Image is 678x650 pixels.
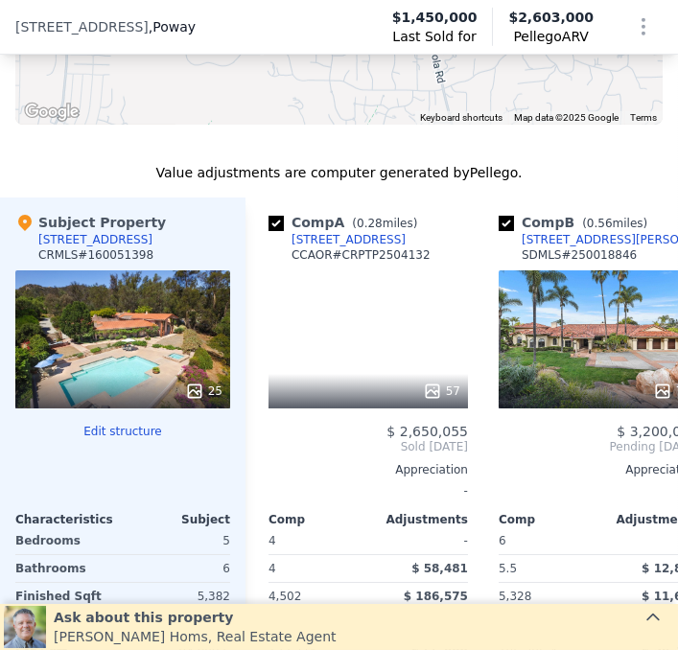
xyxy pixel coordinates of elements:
[15,213,166,232] div: Subject Property
[499,555,595,582] div: 5.5
[269,213,425,232] div: Comp A
[15,583,119,610] div: Finished Sqft
[269,232,406,247] a: [STREET_ADDRESS]
[508,27,594,46] span: Pellego ARV
[185,382,222,401] div: 25
[4,606,46,648] img: Joe Homs
[508,10,594,25] span: $2,603,000
[269,512,368,527] div: Comp
[392,8,478,27] span: $1,450,000
[372,527,468,554] div: -
[20,100,83,125] img: Google
[292,232,406,247] div: [STREET_ADDRESS]
[269,462,468,477] div: Appreciation
[292,247,431,263] div: CCAOR # CRPTP2504132
[20,100,83,125] a: Open this area in Google Maps (opens a new window)
[499,213,655,232] div: Comp B
[392,27,477,46] span: Last Sold for
[522,247,637,263] div: SDMLS # 250018846
[269,590,301,603] span: 4,502
[423,382,460,401] div: 57
[149,17,196,36] span: , Poway
[15,555,119,582] div: Bathrooms
[499,534,506,547] span: 6
[15,527,119,554] div: Bedrooms
[127,583,230,610] div: 5,382
[54,627,337,646] div: [PERSON_NAME] Homs , Real Estate Agent
[127,555,230,582] div: 6
[269,477,468,504] div: -
[514,112,619,123] span: Map data ©2025 Google
[15,424,230,439] button: Edit structure
[499,590,531,603] span: 5,328
[499,512,598,527] div: Comp
[15,512,123,527] div: Characteristics
[420,111,503,125] button: Keyboard shortcuts
[368,512,468,527] div: Adjustments
[123,512,230,527] div: Subject
[127,527,230,554] div: 5
[38,232,152,247] div: [STREET_ADDRESS]
[54,608,337,627] div: Ask about this property
[269,534,276,547] span: 4
[15,17,149,36] span: [STREET_ADDRESS]
[269,555,364,582] div: 4
[269,439,468,454] span: Sold [DATE]
[587,217,613,230] span: 0.56
[357,217,383,230] span: 0.28
[624,8,663,46] button: Show Options
[344,217,425,230] span: ( miles)
[404,590,468,603] span: $ 186,575
[386,424,468,439] span: $ 2,650,055
[574,217,655,230] span: ( miles)
[630,112,657,123] a: Terms (opens in new tab)
[38,247,153,263] div: CRMLS # 160051398
[411,562,468,575] span: $ 58,481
